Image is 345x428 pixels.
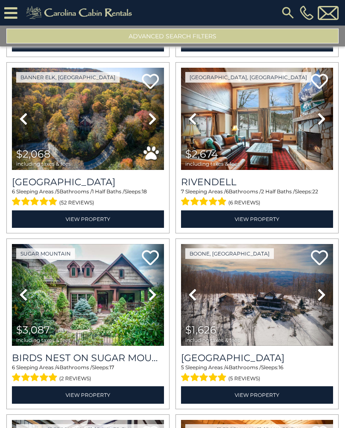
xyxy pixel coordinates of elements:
span: $1,626 [185,324,216,336]
span: 6 [226,188,229,195]
a: Add to favorites [311,249,328,267]
span: 4 [56,364,60,371]
span: 7 [181,188,184,195]
a: Banner Elk, [GEOGRAPHIC_DATA] [16,72,120,83]
h3: North View Lodge [12,176,164,188]
a: Sugar Mountain [16,248,75,259]
a: Add to favorites [142,249,159,267]
a: [PHONE_NUMBER] [298,6,316,20]
span: including taxes & fees [16,161,71,167]
div: Sleeping Areas / Bathrooms / Sleeps: [181,364,333,384]
span: 22 [312,188,318,195]
a: View Property [181,210,333,228]
span: (52 reviews) [59,197,94,208]
div: Sleeping Areas / Bathrooms / Sleeps: [12,364,164,384]
span: including taxes & fees [185,337,240,343]
a: Add to favorites [142,73,159,91]
span: 6 [12,188,15,195]
span: 5 [57,188,60,195]
span: 16 [279,364,283,371]
img: thumbnail_163272699.jpeg [12,68,164,169]
span: (2 reviews) [59,373,91,384]
span: 6 [12,364,15,371]
a: [GEOGRAPHIC_DATA] [181,352,333,364]
span: $2,674 [185,148,218,160]
a: [GEOGRAPHIC_DATA], [GEOGRAPHIC_DATA] [185,72,311,83]
img: search-regular.svg [280,5,296,20]
button: Advanced Search Filters [6,29,339,43]
div: Sleeping Areas / Bathrooms / Sleeps: [12,188,164,208]
span: $2,068 [16,148,50,160]
a: View Property [12,386,164,404]
a: Boone, [GEOGRAPHIC_DATA] [185,248,274,259]
span: 5 [181,364,184,371]
a: Rivendell [181,176,333,188]
a: Birds Nest On Sugar Mountain [12,352,164,364]
span: 1 Half Baths / [92,188,124,195]
span: (6 reviews) [228,197,260,208]
a: [GEOGRAPHIC_DATA] [12,176,164,188]
span: 17 [109,364,114,371]
a: Add to favorites [311,73,328,91]
h3: Wolf Ridge Lodge [181,352,333,364]
img: thumbnail_165669710.jpeg [181,68,333,169]
a: View Property [12,210,164,228]
span: including taxes & fees [16,337,71,343]
span: $3,087 [16,324,50,336]
img: thumbnail_167632564.jpeg [181,244,333,346]
span: 2 Half Baths / [261,188,295,195]
div: Sleeping Areas / Bathrooms / Sleeps: [181,188,333,208]
a: View Property [181,386,333,404]
span: (5 reviews) [228,373,260,384]
span: 4 [225,364,229,371]
span: including taxes & fees [185,161,240,167]
img: Khaki-logo.png [22,4,139,21]
img: thumbnail_168440338.jpeg [12,244,164,346]
span: 18 [142,188,147,195]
